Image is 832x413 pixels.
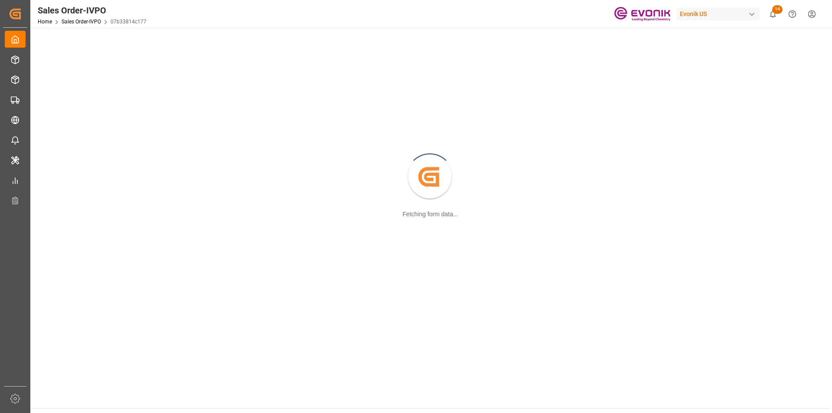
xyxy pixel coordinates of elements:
[62,19,101,25] a: Sales Order-IVPO
[763,4,783,24] button: show 14 new notifications
[38,4,146,17] div: Sales Order-IVPO
[38,19,52,25] a: Home
[676,8,760,20] div: Evonik US
[614,7,670,22] img: Evonik-brand-mark-Deep-Purple-RGB.jpeg_1700498283.jpeg
[403,210,458,219] div: Fetching form data...
[676,6,763,22] button: Evonik US
[783,4,802,24] button: Help Center
[772,5,783,14] span: 14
